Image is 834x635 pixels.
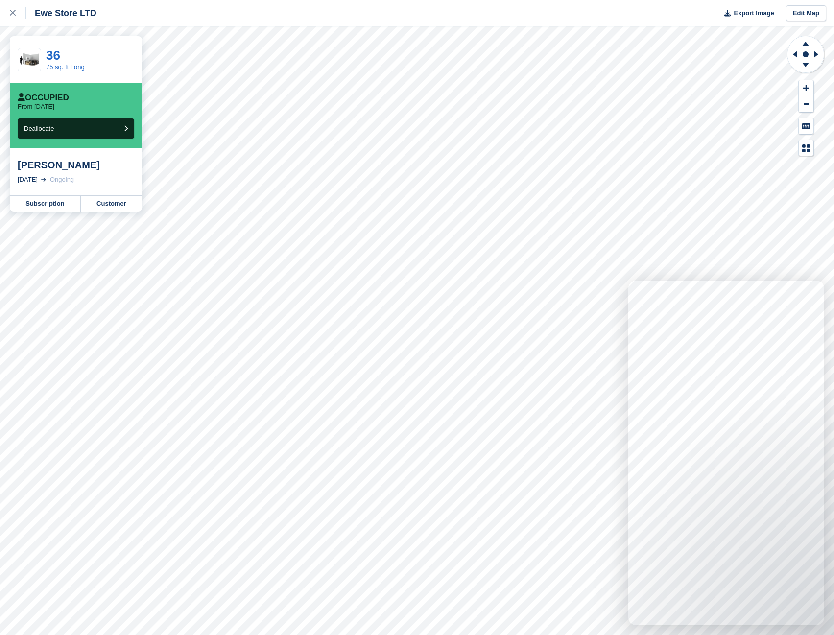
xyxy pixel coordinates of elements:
a: Subscription [10,196,81,212]
button: Map Legend [799,140,813,156]
div: Occupied [18,93,69,103]
div: [DATE] [18,175,38,185]
p: From [DATE] [18,103,54,111]
iframe: Intercom live chat [628,281,824,625]
a: 36 [46,48,60,63]
img: arrow-right-light-icn-cde0832a797a2874e46488d9cf13f60e5c3a73dbe684e267c42b8395dfbc2abf.svg [41,178,46,182]
button: Zoom In [799,80,813,96]
div: Ongoing [50,175,74,185]
a: Edit Map [786,5,826,22]
img: 75-sqft-unit.jpg [18,51,41,69]
span: Export Image [734,8,774,18]
button: Zoom Out [799,96,813,113]
button: Deallocate [18,118,134,139]
button: Keyboard Shortcuts [799,118,813,134]
a: 75 sq. ft Long [46,63,85,71]
div: Ewe Store LTD [26,7,96,19]
div: [PERSON_NAME] [18,159,134,171]
a: Customer [81,196,142,212]
button: Export Image [718,5,774,22]
span: Deallocate [24,125,54,132]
